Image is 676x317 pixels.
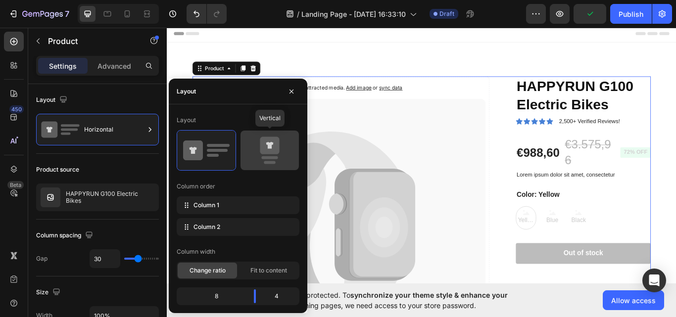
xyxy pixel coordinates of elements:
span: synchronize your theme style & enhance your experience [230,291,508,310]
div: Product source [36,165,79,174]
div: Open Intercom Messenger [642,269,666,292]
iframe: Design area [167,25,676,286]
div: Column spacing [36,229,95,242]
span: Fit to content [250,266,287,275]
legend: Color: Yellow [407,192,459,204]
div: 450 [9,105,24,113]
button: Out of stock [407,254,564,278]
div: Column width [177,247,215,256]
span: Column 2 [193,223,220,231]
div: Size [36,286,62,299]
span: Change ratio [190,266,226,275]
span: sync data [247,69,275,77]
span: Add image [209,69,239,77]
span: Landing Page - [DATE] 16:33:10 [301,9,406,19]
div: Product [42,46,68,55]
p: HAPPYRUN G100 Electric Bikes [66,190,154,204]
p: 7 [65,8,69,20]
p: Product [48,35,132,47]
div: Beta [7,181,24,189]
div: Undo/Redo [187,4,227,24]
span: Draft [439,9,454,18]
input: Auto [90,250,120,268]
div: Horizontal [84,118,145,141]
span: / [297,9,299,19]
p: Lorem ipsum dolor sit amet, consectetur [408,171,563,179]
button: Publish [610,4,652,24]
button: Allow access [603,290,664,310]
h1: HAPPYRUN G100 Electric Bikes [407,60,564,104]
div: Gap [36,254,48,263]
div: Layout [177,116,196,125]
div: Out of stock [462,261,508,272]
div: Column order [177,182,215,191]
p: Settings [49,61,77,71]
img: no image transparent [41,187,60,207]
span: Allow access [611,295,656,306]
button: 7 [4,4,74,24]
p: Advanced [97,61,131,71]
span: Column 1 [193,201,219,210]
div: Layout [177,87,196,96]
p: 2,500+ Verified Reviews! [457,107,528,117]
span: Your page is password protected. To when designing pages, we need access to your store password. [230,290,546,311]
div: €988,60 [407,139,459,159]
div: 4 [264,289,297,303]
div: Publish [619,9,643,19]
pre: 72% off [529,142,564,155]
div: Layout [36,93,69,107]
span: or [239,69,275,77]
div: €3.575,96 [463,130,525,168]
div: 8 [179,289,246,303]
